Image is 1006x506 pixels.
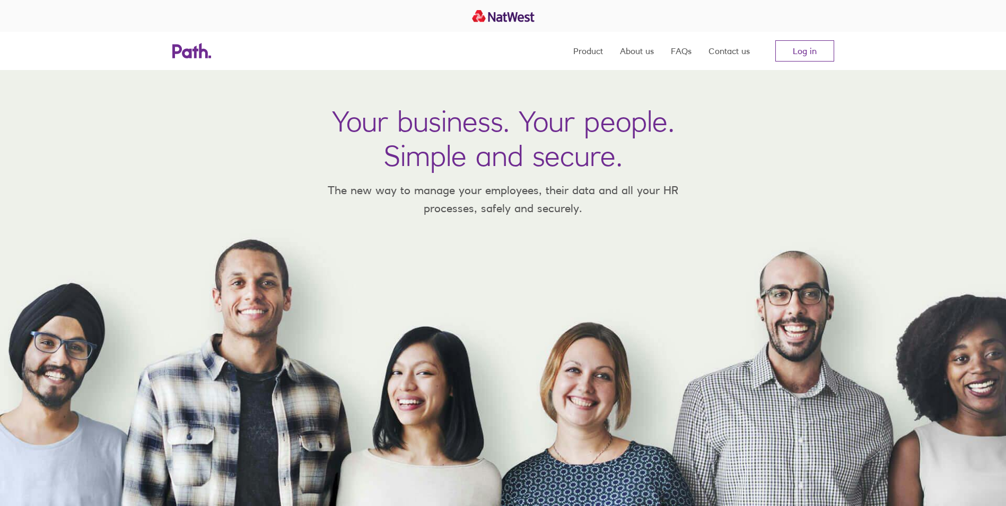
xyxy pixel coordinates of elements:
a: FAQs [671,32,692,70]
a: About us [620,32,654,70]
p: The new way to manage your employees, their data and all your HR processes, safely and securely. [312,181,694,217]
a: Log in [775,40,834,62]
a: Contact us [708,32,750,70]
a: Product [573,32,603,70]
h1: Your business. Your people. Simple and secure. [332,104,675,173]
